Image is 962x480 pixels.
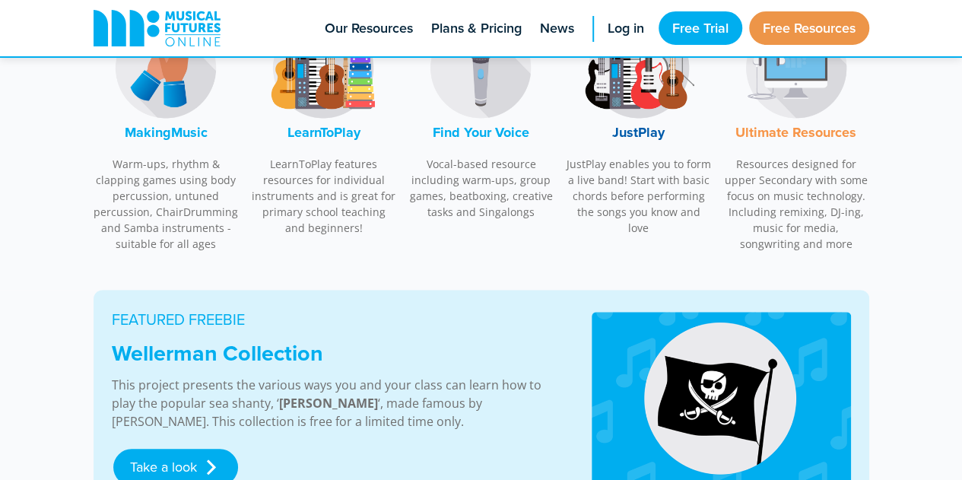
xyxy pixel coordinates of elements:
[94,3,240,260] a: MakingMusic LogoMakingMusic Warm-ups, rhythm & clapping games using body percussion, untuned perc...
[433,122,529,142] font: Find Your Voice
[723,156,869,252] p: Resources designed for upper Secondary with some focus on music technology. Including remixing, D...
[94,156,240,252] p: Warm-ups, rhythm & clapping games using body percussion, untuned percussion, ChairDrumming and Sa...
[408,3,554,228] a: Find Your Voice LogoFind Your Voice Vocal-based resource including warm-ups, group games, beatbox...
[251,3,397,244] a: LearnToPlay LogoLearnToPlay LearnToPlay features resources for individual instruments and is grea...
[112,376,555,431] p: This project presents the various ways you and your class can learn how to play the popular sea s...
[739,11,853,125] img: Music Technology Logo
[287,122,360,142] font: LearnToPlay
[109,11,223,125] img: MakingMusic Logo
[723,3,869,260] a: Music Technology LogoUltimate Resources Resources designed for upper Secondary with some focus on...
[408,156,554,220] p: Vocal-based resource including warm-ups, group games, beatboxing, creative tasks and Singalongs
[251,156,397,236] p: LearnToPlay features resources for individual instruments and is great for primary school teachin...
[325,18,413,39] span: Our Resources
[424,11,538,125] img: Find Your Voice Logo
[749,11,869,45] a: Free Resources
[582,11,696,125] img: JustPlay Logo
[608,18,644,39] span: Log in
[612,122,665,142] font: JustPlay
[659,11,742,45] a: Free Trial
[112,308,555,331] p: FEATURED FREEBIE
[266,11,380,125] img: LearnToPlay Logo
[540,18,574,39] span: News
[279,395,378,412] strong: [PERSON_NAME]
[125,122,208,142] font: MakingMusic
[566,156,712,236] p: JustPlay enables you to form a live band! Start with basic chords before performing the songs you...
[735,122,856,142] font: Ultimate Resources
[431,18,522,39] span: Plans & Pricing
[112,337,323,369] strong: Wellerman Collection
[566,3,712,244] a: JustPlay LogoJustPlay JustPlay enables you to form a live band! Start with basic chords before pe...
